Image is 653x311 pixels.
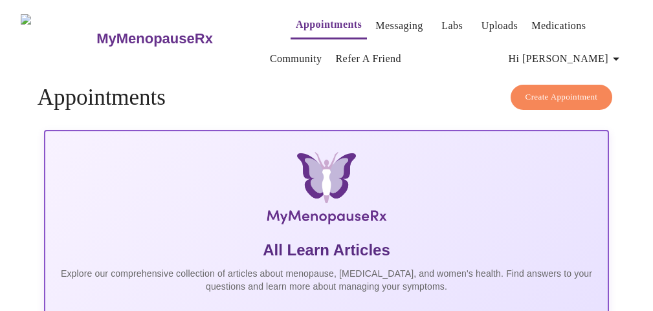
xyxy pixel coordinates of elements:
[21,14,95,63] img: MyMenopauseRx Logo
[526,90,598,105] span: Create Appointment
[96,30,213,47] h3: MyMenopauseRx
[140,152,513,230] img: MyMenopauseRx Logo
[270,50,322,68] a: Community
[504,46,629,72] button: Hi [PERSON_NAME]
[56,240,598,261] h5: All Learn Articles
[265,46,327,72] button: Community
[441,17,463,35] a: Labs
[56,267,598,293] p: Explore our comprehensive collection of articles about menopause, [MEDICAL_DATA], and women's hea...
[531,17,586,35] a: Medications
[526,13,591,39] button: Medications
[432,13,473,39] button: Labs
[38,85,616,111] h4: Appointments
[511,85,613,110] button: Create Appointment
[476,13,524,39] button: Uploads
[335,50,401,68] a: Refer a Friend
[291,12,367,39] button: Appointments
[330,46,406,72] button: Refer a Friend
[481,17,518,35] a: Uploads
[296,16,362,34] a: Appointments
[370,13,428,39] button: Messaging
[509,50,624,68] span: Hi [PERSON_NAME]
[95,16,265,61] a: MyMenopauseRx
[375,17,423,35] a: Messaging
